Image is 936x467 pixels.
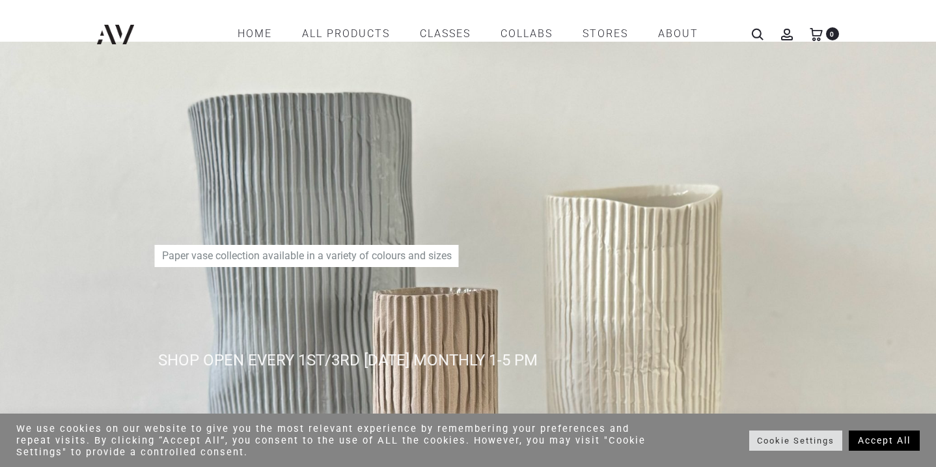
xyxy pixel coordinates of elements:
a: COLLABS [501,23,553,45]
a: 0 [810,27,823,40]
div: We use cookies on our website to give you the most relevant experience by remembering your prefer... [16,423,649,458]
a: ABOUT [658,23,698,45]
a: All products [302,23,390,45]
a: CLASSES [420,23,471,45]
div: SHOP OPEN EVERY 1ST/3RD [DATE] MONTHLY 1-5 PM [158,348,913,372]
a: Home [238,23,272,45]
a: Cookie Settings [749,431,842,451]
p: Paper vase collection available in a variety of colours and sizes [155,245,459,267]
a: Accept All [849,431,920,451]
a: STORES [583,23,628,45]
span: 0 [826,27,839,40]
